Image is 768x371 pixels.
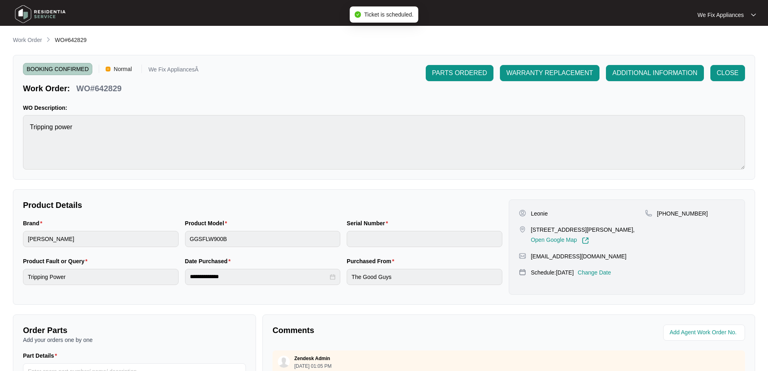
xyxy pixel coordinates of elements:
[294,355,330,362] p: Zendesk Admin
[23,325,246,336] p: Order Parts
[55,37,87,43] span: WO#642829
[657,210,708,218] p: [PHONE_NUMBER]
[148,67,198,75] p: We Fix AppliancesÂ
[45,36,52,43] img: chevron-right
[519,210,526,217] img: user-pin
[190,272,329,281] input: Date Purchased
[278,356,290,368] img: user.svg
[531,268,574,277] p: Schedule: [DATE]
[12,2,69,26] img: residentia service logo
[531,210,548,218] p: Leonie
[347,231,502,247] input: Serial Number
[23,269,179,285] input: Product Fault or Query
[426,65,493,81] button: PARTS ORDERED
[506,68,593,78] span: WARRANTY REPLACEMENT
[23,257,91,265] label: Product Fault or Query
[670,328,740,337] input: Add Agent Work Order No.
[364,11,413,18] span: Ticket is scheduled.
[185,219,231,227] label: Product Model
[519,226,526,233] img: map-pin
[578,268,611,277] p: Change Date
[23,63,92,75] span: BOOKING CONFIRMED
[23,83,70,94] p: Work Order:
[531,226,635,234] p: [STREET_ADDRESS][PERSON_NAME],
[697,11,744,19] p: We Fix Appliances
[710,65,745,81] button: CLOSE
[11,36,44,45] a: Work Order
[76,83,121,94] p: WO#642829
[519,268,526,276] img: map-pin
[110,63,135,75] span: Normal
[751,13,756,17] img: dropdown arrow
[23,104,745,112] p: WO Description:
[13,36,42,44] p: Work Order
[23,199,502,211] p: Product Details
[582,237,589,244] img: Link-External
[612,68,697,78] span: ADDITIONAL INFORMATION
[23,231,179,247] input: Brand
[531,237,589,244] a: Open Google Map
[645,210,652,217] img: map-pin
[519,252,526,260] img: map-pin
[294,364,331,369] p: [DATE] 01:05 PM
[717,68,739,78] span: CLOSE
[500,65,599,81] button: WARRANTY REPLACEMENT
[23,115,745,170] textarea: Tripping power
[106,67,110,71] img: Vercel Logo
[23,336,246,344] p: Add your orders one by one
[23,352,60,360] label: Part Details
[347,269,502,285] input: Purchased From
[432,68,487,78] span: PARTS ORDERED
[354,11,361,18] span: check-circle
[23,219,46,227] label: Brand
[185,231,341,247] input: Product Model
[531,252,626,260] p: [EMAIL_ADDRESS][DOMAIN_NAME]
[347,219,391,227] label: Serial Number
[347,257,398,265] label: Purchased From
[606,65,704,81] button: ADDITIONAL INFORMATION
[273,325,503,336] p: Comments
[185,257,234,265] label: Date Purchased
